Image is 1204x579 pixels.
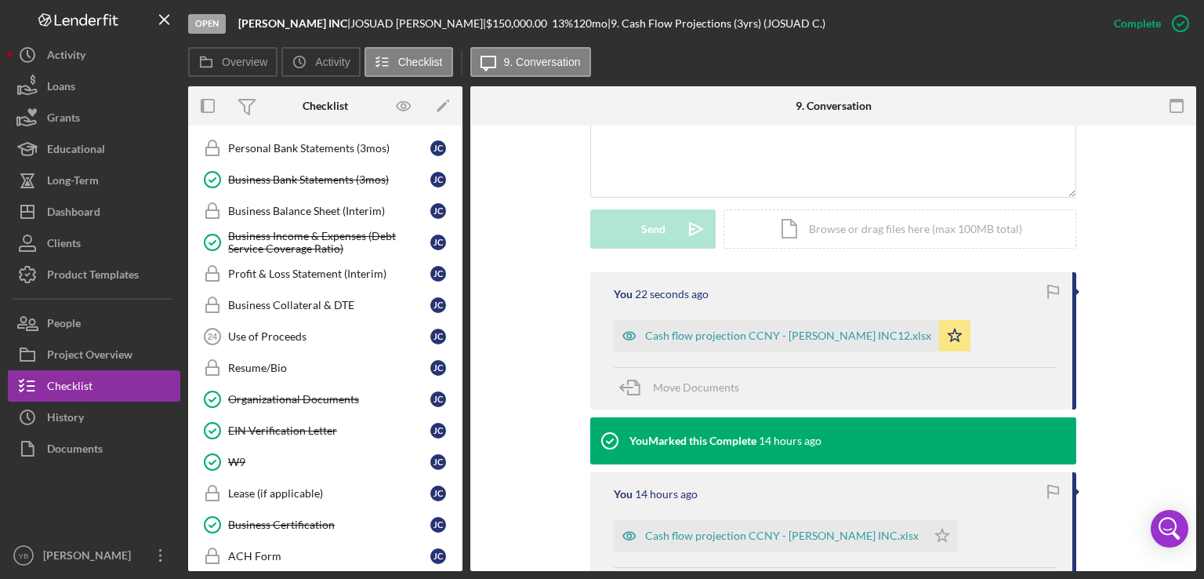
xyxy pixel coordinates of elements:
div: Open Intercom Messenger [1151,510,1188,548]
a: Resume/BioJC [196,352,455,384]
div: [PERSON_NAME] [39,540,141,575]
div: Cash flow projection CCNY - [PERSON_NAME] INC.xlsx [645,530,919,542]
button: Complete [1098,8,1196,39]
button: Overview [188,47,277,77]
div: Personal Bank Statements (3mos) [228,142,430,155]
div: Business Collateral & DTE [228,299,430,311]
div: J C [430,486,446,501]
div: Dashboard [47,196,100,231]
button: Send [590,209,716,249]
div: ACH Form [228,550,430,563]
time: 2025-08-31 23:17 [759,435,821,447]
div: Checklist [47,370,92,406]
button: Educational [8,133,180,165]
div: Activity [47,39,85,75]
button: Activity [281,47,360,77]
button: Project Overview [8,339,180,370]
button: Product Templates [8,259,180,290]
div: Open [188,14,226,34]
a: Personal Bank Statements (3mos)JC [196,133,455,164]
div: J C [430,423,446,439]
div: Grants [47,102,80,137]
div: Business Balance Sheet (Interim) [228,205,430,217]
button: Clients [8,228,180,259]
div: Clients [47,228,81,263]
a: Lease (if applicable)JC [196,478,455,509]
button: Long-Term [8,165,180,196]
div: Educational [47,133,105,169]
button: Checklist [8,370,180,402]
div: Cash flow projection CCNY - [PERSON_NAME] INC12.xlsx [645,330,931,342]
div: You Marked this Complete [629,435,756,447]
button: Checklist [364,47,453,77]
div: JOSUAD [PERSON_NAME] | [350,17,486,30]
div: Business Certification [228,519,430,531]
button: Dashboard [8,196,180,228]
div: Business Bank Statements (3mos) [228,173,430,186]
tspan: 24 [208,332,218,341]
div: J C [430,360,446,376]
button: Loans [8,71,180,102]
button: Cash flow projection CCNY - [PERSON_NAME] INC.xlsx [614,520,958,552]
div: You [614,288,633,300]
button: YB[PERSON_NAME] [8,540,180,571]
div: J C [430,391,446,407]
div: Business Income & Expenses (Debt Service Coverage Ratio) [228,230,430,255]
text: YB [19,552,29,560]
button: Documents [8,433,180,464]
a: 24Use of ProceedsJC [196,321,455,352]
div: J C [430,329,446,344]
button: Grants [8,102,180,133]
div: J C [430,297,446,313]
div: 120 mo [573,17,607,30]
label: 9. Conversation [504,56,581,68]
button: 9. Conversation [470,47,591,77]
div: J C [430,454,446,470]
div: J C [430,172,446,188]
button: Activity [8,39,180,71]
time: 2025-08-31 23:17 [635,488,698,501]
div: Send [641,209,665,249]
div: Project Overview [47,339,132,374]
div: | [238,17,350,30]
div: J C [430,548,446,564]
b: [PERSON_NAME] INC [238,16,347,30]
a: Organizational DocumentsJC [196,384,455,415]
a: Business CertificationJC [196,509,455,541]
label: Activity [315,56,350,68]
a: W9JC [196,446,455,478]
div: J C [430,266,446,282]
label: Overview [222,56,267,68]
div: Profit & Loss Statement (Interim) [228,268,430,280]
div: 9. Conversation [796,100,872,112]
div: Product Templates [47,259,139,294]
div: Resume/Bio [228,362,430,374]
div: Loans [47,71,75,106]
a: Business Bank Statements (3mos)JC [196,164,455,195]
a: Business Income & Expenses (Debt Service Coverage Ratio)JC [196,227,455,258]
button: People [8,308,180,339]
div: Long-Term [47,165,99,200]
div: W9 [228,456,430,468]
button: History [8,402,180,433]
div: $150,000.00 [486,17,552,30]
div: Complete [1114,8,1161,39]
time: 2025-09-01 13:36 [635,288,709,300]
a: Business Collateral & DTEJC [196,289,455,321]
div: Use of Proceeds [228,330,430,343]
div: You [614,488,633,501]
div: 13 % [552,17,573,30]
div: J C [430,517,446,533]
div: History [47,402,84,437]
div: Checklist [303,100,348,112]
